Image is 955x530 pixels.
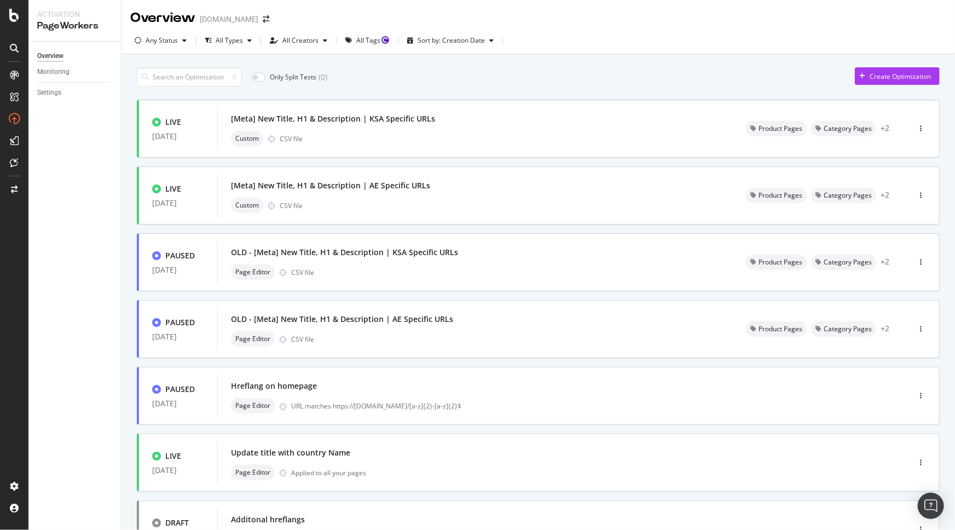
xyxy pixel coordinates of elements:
[811,255,876,270] div: neutral label
[152,466,204,475] div: [DATE]
[319,72,327,83] div: ( 0 )
[165,517,189,528] div: DRAFT
[824,192,872,199] span: Category Pages
[37,9,112,20] div: Activation
[403,32,498,49] button: Sort by: Creation Date
[881,189,889,200] div: + 2
[130,9,195,27] div: Overview
[37,50,113,62] a: Overview
[165,250,195,261] div: PAUSED
[291,468,366,477] div: Applied to all your pages
[881,256,889,267] div: + 2
[37,66,70,78] div: Monitoring
[418,37,485,44] div: Sort by: Creation Date
[130,32,191,49] button: Any Status
[231,180,430,191] div: [Meta] New Title, H1 & Description | AE Specific URLs
[870,72,931,81] div: Create Optimization
[811,121,876,136] div: neutral label
[165,117,181,128] div: LIVE
[235,336,270,342] span: Page Editor
[152,332,204,341] div: [DATE]
[37,50,63,62] div: Overview
[231,198,263,213] div: neutral label
[855,67,940,85] button: Create Optimization
[341,32,393,49] button: All Tags
[824,259,872,266] span: Category Pages
[746,188,807,203] div: neutral label
[235,135,259,142] span: Custom
[759,326,802,332] span: Product Pages
[235,469,270,476] span: Page Editor
[759,259,802,266] span: Product Pages
[759,192,802,199] span: Product Pages
[356,37,380,44] div: All Tags
[165,384,195,395] div: PAUSED
[137,67,242,87] input: Search an Optimization
[231,131,263,146] div: neutral label
[200,32,256,49] button: All Types
[280,201,303,210] div: CSV file
[282,37,319,44] div: All Creators
[152,399,204,408] div: [DATE]
[824,326,872,332] span: Category Pages
[824,125,872,132] span: Category Pages
[152,199,204,208] div: [DATE]
[759,125,802,132] span: Product Pages
[263,15,269,23] div: arrow-right-arrow-left
[291,268,314,277] div: CSV file
[811,321,876,337] div: neutral label
[746,321,807,337] div: neutral label
[270,72,316,82] div: Only Split Tests
[37,66,113,78] a: Monitoring
[265,32,332,49] button: All Creators
[231,465,275,480] div: neutral label
[881,123,889,134] div: + 2
[746,121,807,136] div: neutral label
[165,451,181,462] div: LIVE
[37,87,61,99] div: Settings
[235,269,270,275] span: Page Editor
[231,314,453,325] div: OLD - [Meta] New Title, H1 & Description | AE Specific URLs
[235,402,270,409] span: Page Editor
[231,247,458,258] div: OLD - [Meta] New Title, H1 & Description | KSA Specific URLs
[231,331,275,347] div: neutral label
[280,134,303,143] div: CSV file
[165,183,181,194] div: LIVE
[231,447,350,458] div: Update title with country Name
[291,401,863,411] div: URL matches https://[DOMAIN_NAME]/[a-z]{2}-[a-z]{2}$
[165,317,195,328] div: PAUSED
[216,37,243,44] div: All Types
[200,14,258,25] div: [DOMAIN_NAME]
[37,87,113,99] a: Settings
[918,493,944,519] div: Open Intercom Messenger
[291,335,314,344] div: CSV file
[152,132,204,141] div: [DATE]
[811,188,876,203] div: neutral label
[37,20,112,32] div: PageWorkers
[231,113,435,124] div: [Meta] New Title, H1 & Description | KSA Specific URLs
[235,202,259,209] span: Custom
[231,514,305,525] div: Additonal hreflangs
[881,323,889,334] div: + 2
[380,35,390,45] div: Tooltip anchor
[152,266,204,274] div: [DATE]
[146,37,178,44] div: Any Status
[231,381,317,391] div: Hreflang on homepage
[746,255,807,270] div: neutral label
[231,398,275,413] div: neutral label
[231,264,275,280] div: neutral label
